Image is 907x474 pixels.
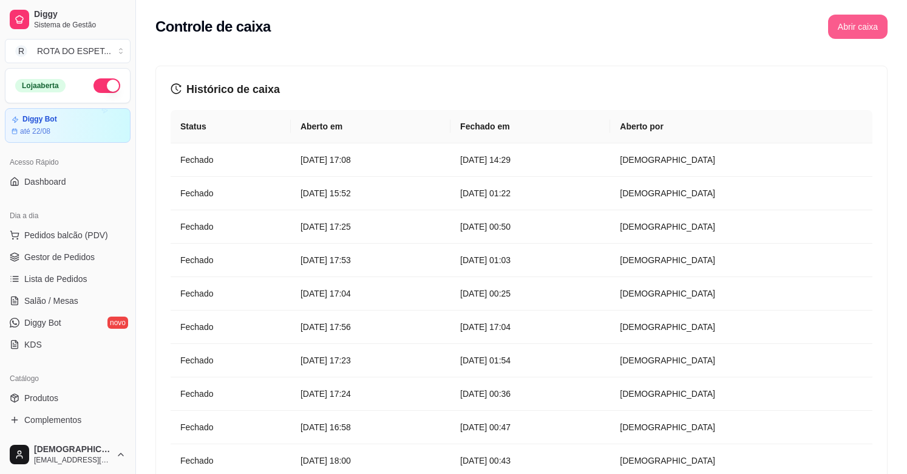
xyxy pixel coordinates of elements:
[155,17,271,36] h2: Controle de caixa
[610,411,872,444] td: [DEMOGRAPHIC_DATA]
[460,253,600,267] article: [DATE] 01:03
[24,251,95,263] span: Gestor de Pedidos
[24,273,87,285] span: Lista de Pedidos
[5,108,131,143] a: Diggy Botaté 22/08
[171,110,291,143] th: Status
[610,177,872,210] td: [DEMOGRAPHIC_DATA]
[34,20,126,30] span: Sistema de Gestão
[301,187,441,200] article: [DATE] 15:52
[460,187,600,200] article: [DATE] 01:22
[24,229,108,241] span: Pedidos balcão (PDV)
[460,153,600,167] article: [DATE] 14:29
[37,45,111,57] div: ROTA DO ESPET ...
[24,414,81,426] span: Complementos
[301,253,441,267] article: [DATE] 17:53
[24,392,58,404] span: Produtos
[24,176,66,188] span: Dashboard
[15,45,27,57] span: R
[460,320,600,334] article: [DATE] 17:04
[5,172,131,191] a: Dashboard
[171,83,182,94] span: history
[180,387,281,400] article: Fechado
[301,387,441,400] article: [DATE] 17:24
[5,313,131,332] a: Diggy Botnovo
[5,206,131,225] div: Dia a dia
[460,387,600,400] article: [DATE] 00:36
[180,253,281,267] article: Fechado
[610,377,872,411] td: [DEMOGRAPHIC_DATA]
[180,354,281,367] article: Fechado
[180,454,281,467] article: Fechado
[180,320,281,334] article: Fechado
[460,220,600,233] article: [DATE] 00:50
[24,295,78,307] span: Salão / Mesas
[301,454,441,467] article: [DATE] 18:00
[5,440,131,469] button: [DEMOGRAPHIC_DATA][EMAIL_ADDRESS][DOMAIN_NAME]
[301,220,441,233] article: [DATE] 17:25
[171,81,872,98] h3: Histórico de caixa
[460,354,600,367] article: [DATE] 01:54
[5,335,131,354] a: KDS
[450,110,610,143] th: Fechado em
[34,444,111,455] span: [DEMOGRAPHIC_DATA]
[301,153,441,167] article: [DATE] 17:08
[180,421,281,434] article: Fechado
[20,126,50,136] article: até 22/08
[460,421,600,434] article: [DATE] 00:47
[93,78,120,93] button: Alterar Status
[180,220,281,233] article: Fechado
[180,153,281,167] article: Fechado
[15,79,66,92] div: Loja aberta
[24,338,42,351] span: KDS
[610,277,872,311] td: [DEMOGRAPHIC_DATA]
[5,39,131,63] button: Select a team
[34,9,126,20] span: Diggy
[610,344,872,377] td: [DEMOGRAPHIC_DATA]
[610,311,872,344] td: [DEMOGRAPHIC_DATA]
[301,354,441,367] article: [DATE] 17:23
[180,287,281,300] article: Fechado
[34,455,111,465] span: [EMAIL_ADDRESS][DOMAIN_NAME]
[828,15,888,39] button: Abrir caixa
[301,421,441,434] article: [DATE] 16:58
[180,187,281,200] article: Fechado
[5,153,131,172] div: Acesso Rápido
[5,369,131,388] div: Catálogo
[5,410,131,430] a: Complementos
[5,247,131,267] a: Gestor de Pedidos
[301,287,441,300] article: [DATE] 17:04
[610,110,872,143] th: Aberto por
[5,269,131,289] a: Lista de Pedidos
[5,388,131,408] a: Produtos
[460,454,600,467] article: [DATE] 00:43
[610,244,872,277] td: [DEMOGRAPHIC_DATA]
[5,225,131,245] button: Pedidos balcão (PDV)
[24,317,61,329] span: Diggy Bot
[460,287,600,300] article: [DATE] 00:25
[5,5,131,34] a: DiggySistema de Gestão
[610,143,872,177] td: [DEMOGRAPHIC_DATA]
[291,110,450,143] th: Aberto em
[22,115,57,124] article: Diggy Bot
[301,320,441,334] article: [DATE] 17:56
[610,210,872,244] td: [DEMOGRAPHIC_DATA]
[5,291,131,311] a: Salão / Mesas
